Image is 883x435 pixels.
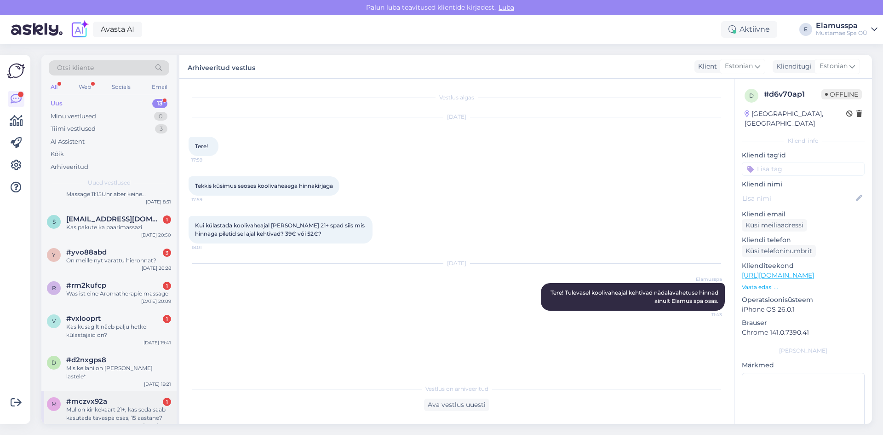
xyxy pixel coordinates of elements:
div: 1 [163,215,171,224]
div: [DATE] [189,259,725,267]
div: [DATE] 19:41 [143,339,171,346]
span: Tere! Tulevasel koolivaheajal kehtivad nädalavahetuse hinnad ainult Elamus spa osas. [550,289,720,304]
div: [DATE] 18:55 [143,422,171,429]
span: Offline [821,89,862,99]
div: Küsi meiliaadressi [742,219,807,232]
div: All [49,81,59,93]
div: Klient [694,62,717,71]
span: y [52,251,56,258]
span: #mczvx92a [66,397,107,406]
p: Kliendi email [742,209,865,219]
div: Tiimi vestlused [51,124,96,133]
input: Lisa nimi [742,193,854,203]
div: [GEOGRAPHIC_DATA], [GEOGRAPHIC_DATA] [745,109,846,128]
div: [DATE] 8:51 [146,198,171,205]
div: Mis kellani on [PERSON_NAME] lastele* [66,364,171,381]
div: Socials [110,81,132,93]
div: Mustamäe Spa OÜ [816,29,867,37]
p: Klienditeekond [742,261,865,271]
span: Estonian [820,61,848,71]
p: Chrome 141.0.7390.41 [742,328,865,337]
div: Mul on kinkekaart 21+, kas seda saab kasutada tavaspa osas, 15 aastane? [66,406,171,422]
div: 3 [163,249,171,257]
span: Tekkis küsimus seoses koolivaheaega hinnakirjaga [195,182,333,189]
span: v [52,318,56,325]
div: [DATE] [189,113,725,121]
div: [DATE] 19:21 [144,381,171,388]
div: 1 [163,315,171,323]
span: m [52,400,57,407]
span: Estonian [725,61,753,71]
span: Vestlus on arhiveeritud [425,385,488,393]
div: Kõik [51,150,64,159]
div: E [799,23,812,36]
div: 1 [163,282,171,290]
p: Kliendi tag'id [742,151,865,160]
div: Uus [51,99,63,108]
img: explore-ai [70,20,89,39]
label: Arhiveeritud vestlus [188,60,255,73]
span: Tere! [195,143,208,150]
p: Operatsioonisüsteem [742,295,865,305]
div: Elamusspa [816,22,867,29]
a: [URL][DOMAIN_NAME] [742,271,814,279]
span: #rm2kufcp [66,281,106,290]
span: 18:01 [191,244,226,251]
span: Luba [496,3,517,12]
span: 17:59 [191,196,226,203]
div: Web [77,81,93,93]
span: d [749,92,754,99]
span: 17:59 [191,157,226,163]
div: Was ist eine Aromatherapie massage [66,290,171,298]
p: Brauser [742,318,865,328]
a: Avasta AI [93,22,142,37]
span: Kui külastada koolivaheajal [PERSON_NAME] 21+ spad siis mis hinnaga piletid sel ajal kehtivad? 39... [195,222,366,237]
span: r [52,284,56,291]
div: Kliendi info [742,137,865,145]
div: # d6v70ap1 [764,89,821,100]
div: 13 [152,99,167,108]
div: [DATE] 20:50 [141,232,171,238]
div: On meille nyt varattu hieronnat? [66,256,171,265]
p: iPhone OS 26.0.1 [742,305,865,314]
div: Vestlus algas [189,93,725,102]
div: Ava vestlus uuesti [424,399,489,411]
p: Kliendi nimi [742,180,865,189]
div: AI Assistent [51,137,85,146]
div: Kas pakute ka paarimassazi [66,223,171,232]
div: Klienditugi [773,62,812,71]
p: Kliendi telefon [742,235,865,245]
p: Märkmed [742,360,865,370]
div: Arhiveeritud [51,162,88,172]
span: #vxlooprt [66,314,101,323]
div: [DATE] 20:09 [141,298,171,305]
img: Askly Logo [7,62,25,80]
div: 3 [155,124,167,133]
p: Vaata edasi ... [742,283,865,291]
span: Uued vestlused [88,179,131,187]
div: [DATE] 20:28 [142,265,171,272]
div: Aktiivne [721,21,777,38]
div: 0 [154,112,167,121]
span: Elamusspa [688,276,722,283]
div: Minu vestlused [51,112,96,121]
span: Otsi kliente [57,63,94,73]
div: Email [150,81,169,93]
span: d [52,359,56,366]
span: #d2nxgps8 [66,356,106,364]
div: Kas kusagilt näeb palju hetkel külastajaid on? [66,323,171,339]
div: [PERSON_NAME] [742,347,865,355]
span: s [52,218,56,225]
span: sei_zure@hotmail.com [66,215,162,223]
a: ElamusspaMustamäe Spa OÜ [816,22,877,37]
div: Küsi telefoninumbrit [742,245,816,257]
div: 1 [163,398,171,406]
input: Lisa tag [742,162,865,176]
span: 11:43 [688,311,722,318]
span: #yvo88abd [66,248,107,256]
